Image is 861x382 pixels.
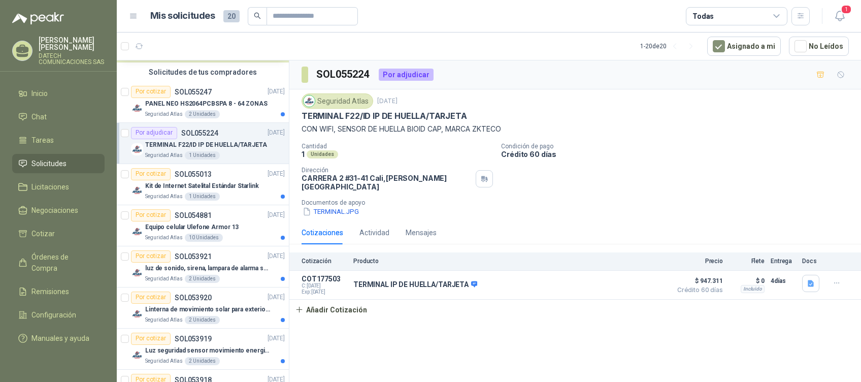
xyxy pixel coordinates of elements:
[117,205,289,246] a: Por cotizarSOL054881[DATE] Company LogoEquipo celular Ulefone Armor 13Seguridad Atlas10 Unidades
[31,286,69,297] span: Remisiones
[12,177,105,197] a: Licitaciones
[841,5,852,14] span: 1
[131,86,171,98] div: Por cotizar
[302,111,467,121] p: TERMINAL F22/ID IP DE HUELLA/TARJETA
[117,246,289,288] a: Por cotizarSOL053921[DATE] Company Logoluz de sonido, sirena, lampara de alarma solarSeguridad At...
[145,316,183,324] p: Seguridad Atlas
[39,37,105,51] p: [PERSON_NAME] [PERSON_NAME]
[353,280,477,290] p: TERMINAL IP DE HUELLA/TARJETA
[175,212,212,219] p: SOL054881
[302,289,347,295] span: Exp: [DATE]
[131,292,171,304] div: Por cotizar
[185,193,220,201] div: 1 Unidades
[302,206,360,217] button: TERMINAL.JPG
[145,357,183,365] p: Seguridad Atlas
[131,209,171,221] div: Por cotizar
[117,329,289,370] a: Por cotizarSOL053919[DATE] Company LogoLuz seguridad sensor movimiento energia solarSeguridad Atl...
[31,88,48,99] span: Inicio
[185,151,220,160] div: 1 Unidades
[131,308,143,320] img: Company Logo
[145,275,183,283] p: Seguridad Atlas
[316,67,371,82] h3: SOL055224
[145,234,183,242] p: Seguridad Atlas
[268,293,285,302] p: [DATE]
[117,82,289,123] a: Por cotizarSOL055247[DATE] Company LogoPANEL NEO HS2064PCBSPA 8 - 64 ZONASSeguridad Atlas2 Unidades
[12,131,105,150] a: Tareas
[501,150,857,158] p: Crédito 60 días
[729,275,765,287] p: $ 0
[31,111,47,122] span: Chat
[117,164,289,205] a: Por cotizarSOL055013[DATE] Company LogoKit de Internet Satelital Estándar StarlinkSeguridad Atlas...
[131,184,143,197] img: Company Logo
[501,143,857,150] p: Condición de pago
[145,140,267,150] p: TERMINAL F22/ID IP DE HUELLA/TARJETA
[145,222,239,232] p: Equipo celular Ulefone Armor 13
[185,357,220,365] div: 2 Unidades
[131,250,171,263] div: Por cotizar
[289,300,373,320] button: Añadir Cotización
[131,349,143,361] img: Company Logo
[672,258,723,265] p: Precio
[175,253,212,260] p: SOL053921
[379,69,434,81] div: Por adjudicar
[302,167,472,174] p: Dirección
[12,107,105,126] a: Chat
[302,150,305,158] p: 1
[12,201,105,220] a: Negociaciones
[175,335,212,342] p: SOL053919
[302,93,373,109] div: Seguridad Atlas
[353,258,666,265] p: Producto
[377,97,398,106] p: [DATE]
[268,169,285,179] p: [DATE]
[771,258,796,265] p: Entrega
[268,251,285,261] p: [DATE]
[131,127,177,139] div: Por adjudicar
[131,267,143,279] img: Company Logo
[31,251,95,274] span: Órdenes de Compra
[175,171,212,178] p: SOL055013
[185,234,223,242] div: 10 Unidades
[31,333,89,344] span: Manuales y ayuda
[31,205,78,216] span: Negociaciones
[268,128,285,138] p: [DATE]
[145,181,259,191] p: Kit de Internet Satelital Estándar Starlink
[406,227,437,238] div: Mensajes
[131,168,171,180] div: Por cotizar
[175,294,212,301] p: SOL053920
[117,123,289,164] a: Por adjudicarSOL055224[DATE] Company LogoTERMINAL F22/ID IP DE HUELLA/TARJETASeguridad Atlas1 Uni...
[31,228,55,239] span: Cotizar
[302,258,347,265] p: Cotización
[268,210,285,220] p: [DATE]
[117,62,289,82] div: Solicitudes de tus compradores
[692,11,714,22] div: Todas
[131,143,143,155] img: Company Logo
[12,305,105,325] a: Configuración
[12,154,105,173] a: Solicitudes
[789,37,849,56] button: No Leídos
[145,193,183,201] p: Seguridad Atlas
[185,316,220,324] div: 2 Unidades
[145,305,272,314] p: Linterna de movimiento solar para exteriores con 77 leds
[117,288,289,329] a: Por cotizarSOL053920[DATE] Company LogoLinterna de movimiento solar para exteriores con 77 ledsSe...
[185,110,220,118] div: 2 Unidades
[131,333,171,345] div: Por cotizar
[31,309,76,321] span: Configuración
[175,88,212,95] p: SOL055247
[254,12,261,19] span: search
[145,346,272,356] p: Luz seguridad sensor movimiento energia solar
[640,38,699,54] div: 1 - 20 de 20
[302,283,347,289] span: C: [DATE]
[181,130,218,137] p: SOL055224
[302,199,857,206] p: Documentos de apoyo
[145,151,183,160] p: Seguridad Atlas
[802,258,822,265] p: Docs
[302,174,472,191] p: CARRERA 2 #31-41 Cali , [PERSON_NAME][GEOGRAPHIC_DATA]
[12,282,105,301] a: Remisiones
[185,275,220,283] div: 2 Unidades
[12,12,64,24] img: Logo peakr
[12,329,105,348] a: Manuales y ayuda
[39,53,105,65] p: DATECH COMUNICACIONES SAS
[302,275,347,283] p: COT177503
[150,9,215,23] h1: Mis solicitudes
[771,275,796,287] p: 4 días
